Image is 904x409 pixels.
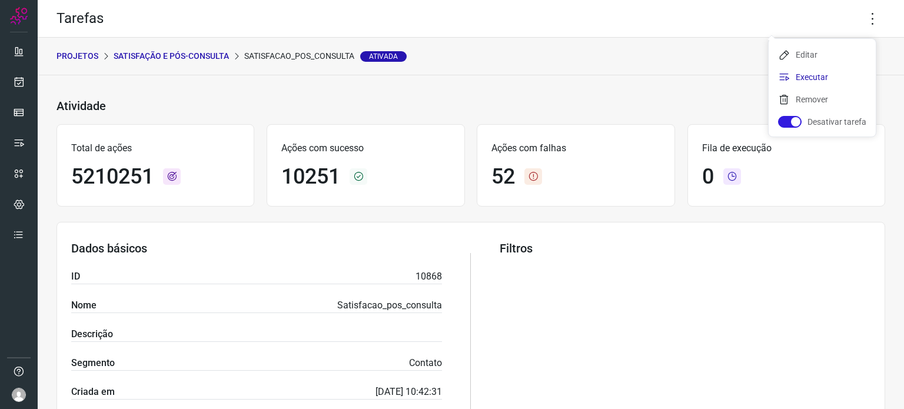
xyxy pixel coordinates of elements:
[375,385,442,399] p: [DATE] 10:42:31
[114,50,229,62] p: Satisfação e Pós-Consulta
[10,7,28,25] img: Logo
[491,141,660,155] p: Ações com falhas
[500,241,870,255] h3: Filtros
[281,164,340,189] h1: 10251
[702,141,870,155] p: Fila de execução
[56,50,98,62] p: PROJETOS
[71,385,115,399] label: Criada em
[769,112,876,131] li: Desativar tarefa
[337,298,442,312] p: Satisfacao_pos_consulta
[409,356,442,370] p: Contato
[702,164,714,189] h1: 0
[769,90,876,109] li: Remover
[71,164,154,189] h1: 5210251
[71,270,80,284] label: ID
[12,388,26,402] img: avatar-user-boy.jpg
[244,50,407,62] p: Satisfacao_pos_consulta
[71,327,113,341] label: Descrição
[769,68,876,87] li: Executar
[71,298,97,312] label: Nome
[56,10,104,27] h2: Tarefas
[71,141,240,155] p: Total de ações
[769,45,876,64] li: Editar
[281,141,450,155] p: Ações com sucesso
[71,241,442,255] h3: Dados básicos
[56,99,106,113] h3: Atividade
[491,164,515,189] h1: 52
[71,356,115,370] label: Segmento
[360,51,407,62] span: Ativada
[416,270,442,284] p: 10868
